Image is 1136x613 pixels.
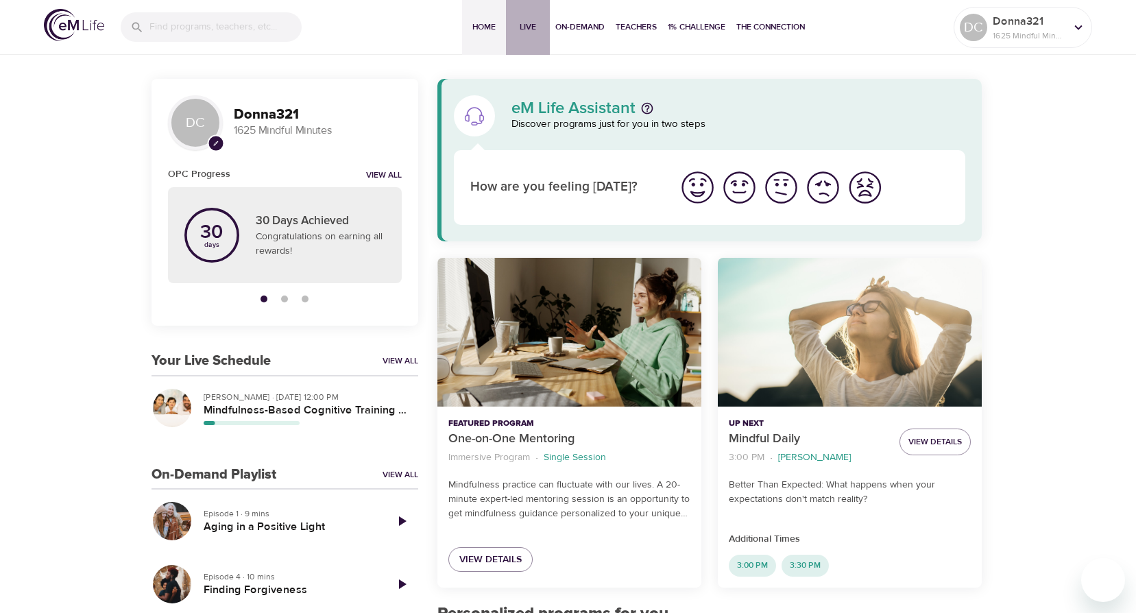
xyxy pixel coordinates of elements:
[204,391,407,403] p: [PERSON_NAME] · [DATE] 12:00 PM
[511,117,966,132] p: Discover programs just for you in two steps
[908,435,962,449] span: View Details
[152,501,193,542] button: Aging in a Positive Light
[846,169,884,206] img: worst
[383,469,418,481] a: View All
[993,29,1065,42] p: 1625 Mindful Minutes
[736,20,805,34] span: The Connection
[385,505,418,538] a: Play Episode
[762,169,800,206] img: ok
[437,258,701,407] button: One-on-One Mentoring
[204,520,374,534] h5: Aging in a Positive Light
[535,448,538,467] li: ·
[782,560,829,571] span: 3:30 PM
[448,430,690,448] p: One-on-One Mentoring
[200,223,223,242] p: 30
[152,564,193,605] button: Finding Forgiveness
[470,178,660,197] p: How are you feeling [DATE]?
[718,258,982,407] button: Mindful Daily
[383,355,418,367] a: View All
[44,9,104,41] img: logo
[729,418,889,430] p: Up Next
[448,450,530,465] p: Immersive Program
[511,20,544,34] span: Live
[993,13,1065,29] p: Donna321
[256,230,385,259] p: Congratulations on earning all rewards!
[729,448,889,467] nav: breadcrumb
[616,20,657,34] span: Teachers
[366,170,402,182] a: View all notifications
[729,560,776,571] span: 3:00 PM
[844,167,886,208] button: I'm feeling worst
[463,105,485,127] img: eM Life Assistant
[152,467,276,483] h3: On-Demand Playlist
[149,12,302,42] input: Find programs, teachers, etc...
[168,95,223,150] div: DC
[960,14,987,41] div: DC
[234,123,402,139] p: 1625 Mindful Minutes
[679,169,716,206] img: great
[200,242,223,248] p: days
[778,450,851,465] p: [PERSON_NAME]
[899,429,971,455] button: View Details
[721,169,758,206] img: good
[760,167,802,208] button: I'm feeling ok
[168,167,230,182] h6: OPC Progress
[677,167,718,208] button: I'm feeling great
[511,100,636,117] p: eM Life Assistant
[544,450,606,465] p: Single Session
[448,547,533,573] a: View Details
[729,450,764,465] p: 3:00 PM
[152,353,271,369] h3: Your Live Schedule
[770,448,773,467] li: ·
[448,478,690,521] p: Mindfulness practice can fluctuate with our lives. A 20-minute expert-led mentoring session is an...
[729,430,889,448] p: Mindful Daily
[468,20,500,34] span: Home
[448,418,690,430] p: Featured Program
[782,555,829,577] div: 3:30 PM
[718,167,760,208] button: I'm feeling good
[448,448,690,467] nav: breadcrumb
[204,583,374,597] h5: Finding Forgiveness
[459,551,522,568] span: View Details
[804,169,842,206] img: bad
[204,403,407,418] h5: Mindfulness-Based Cognitive Training (MBCT)
[802,167,844,208] button: I'm feeling bad
[234,107,402,123] h3: Donna321
[729,532,971,546] p: Additional Times
[555,20,605,34] span: On-Demand
[668,20,725,34] span: 1% Challenge
[256,213,385,230] p: 30 Days Achieved
[385,568,418,601] a: Play Episode
[204,570,374,583] p: Episode 4 · 10 mins
[204,507,374,520] p: Episode 1 · 9 mins
[729,478,971,507] p: Better Than Expected: What happens when your expectations don't match reality?
[1081,558,1125,602] iframe: Button to launch messaging window
[729,555,776,577] div: 3:00 PM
